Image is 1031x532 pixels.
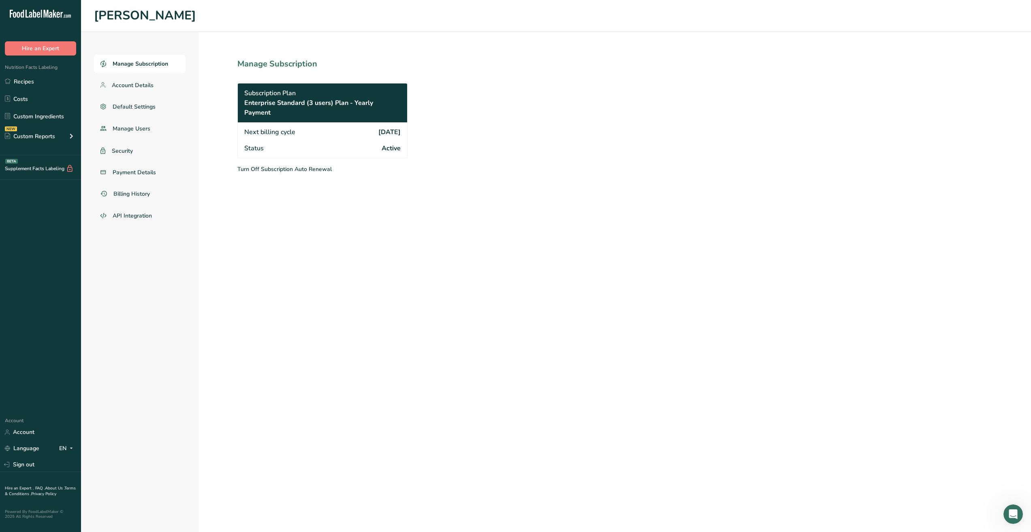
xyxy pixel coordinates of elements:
[113,60,168,68] span: Manage Subscription
[244,143,264,153] span: Status
[5,159,18,164] div: BETA
[94,185,186,203] a: Billing History
[94,55,186,73] a: Manage Subscription
[113,190,150,198] span: Billing History
[113,124,150,133] span: Manage Users
[113,212,152,220] span: API Integration
[94,6,1018,25] h1: [PERSON_NAME]
[113,103,156,111] span: Default Settings
[1003,504,1023,524] iframe: Intercom live chat
[244,98,401,118] span: Enterprise Standard (3 users) Plan - Yearly Payment
[382,143,401,153] span: Active
[5,132,55,141] div: Custom Reports
[5,485,76,497] a: Terms & Conditions .
[94,98,186,116] a: Default Settings
[94,206,186,226] a: API Integration
[35,485,45,491] a: FAQ .
[237,58,443,70] h1: Manage Subscription
[5,41,76,56] button: Hire an Expert
[5,509,76,519] div: Powered By FoodLabelMaker © 2025 All Rights Reserved
[45,485,64,491] a: About Us .
[244,88,296,98] span: Subscription Plan
[59,444,76,453] div: EN
[5,441,39,455] a: Language
[5,126,17,131] div: NEW
[112,147,133,155] span: Security
[237,165,443,173] p: Turn Off Subscription Auto Renewal
[113,168,156,177] span: Payment Details
[94,119,186,139] a: Manage Users
[94,142,186,160] a: Security
[5,485,34,491] a: Hire an Expert .
[94,76,186,94] a: Account Details
[244,127,295,137] span: Next billing cycle
[31,491,56,497] a: Privacy Policy
[94,163,186,182] a: Payment Details
[112,81,154,90] span: Account Details
[378,127,401,137] span: [DATE]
